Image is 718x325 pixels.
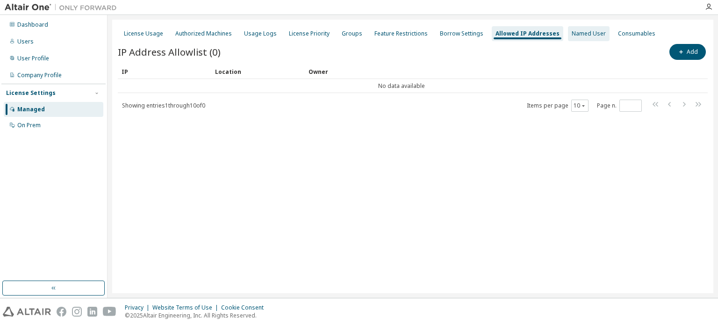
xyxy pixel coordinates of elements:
div: IP [122,64,208,79]
div: Owner [309,64,682,79]
div: User Profile [17,55,49,62]
span: IP Address Allowlist (0) [118,45,221,58]
img: youtube.svg [103,307,116,317]
img: Altair One [5,3,122,12]
div: Authorized Machines [175,30,232,37]
div: Managed [17,106,45,113]
div: License Priority [289,30,330,37]
div: Location [215,64,301,79]
span: Showing entries 1 through 10 of 0 [122,101,205,109]
div: Consumables [618,30,655,37]
img: linkedin.svg [87,307,97,317]
div: On Prem [17,122,41,129]
div: Groups [342,30,362,37]
div: Cookie Consent [221,304,269,311]
div: Company Profile [17,72,62,79]
div: Privacy [125,304,152,311]
button: Add [669,44,706,60]
span: Page n. [597,100,642,112]
img: altair_logo.svg [3,307,51,317]
div: Dashboard [17,21,48,29]
div: Usage Logs [244,30,277,37]
button: 10 [574,102,586,109]
div: License Settings [6,89,56,97]
div: Users [17,38,34,45]
div: Feature Restrictions [374,30,428,37]
span: Items per page [527,100,589,112]
div: Website Terms of Use [152,304,221,311]
div: License Usage [124,30,163,37]
td: No data available [118,79,685,93]
div: Named User [572,30,606,37]
img: facebook.svg [57,307,66,317]
div: Allowed IP Addresses [495,30,560,37]
p: © 2025 Altair Engineering, Inc. All Rights Reserved. [125,311,269,319]
div: Borrow Settings [440,30,483,37]
img: instagram.svg [72,307,82,317]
